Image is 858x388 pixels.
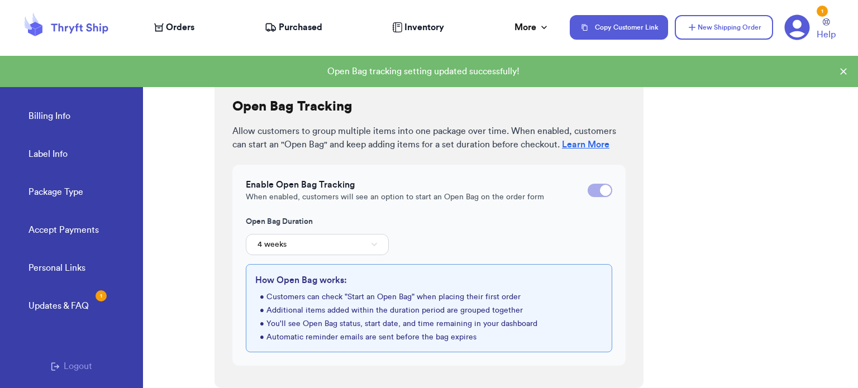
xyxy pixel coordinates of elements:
[260,291,603,303] li: • Customers can check "Start an Open Bag" when placing their first order
[51,360,92,373] button: Logout
[279,21,322,34] span: Purchased
[817,18,836,41] a: Help
[232,100,352,113] h2: Open Bag Tracking
[9,65,838,78] div: Open Bag tracking setting updated successfully!
[404,21,444,34] span: Inventory
[562,140,609,149] a: Learn More
[28,299,89,313] div: Updates & FAQ
[784,15,810,40] a: 1
[154,21,194,34] a: Orders
[258,239,287,250] span: 4 weeks
[255,274,603,287] h5: How Open Bag works:
[28,109,70,125] a: Billing Info
[260,305,603,316] li: • Additional items added within the duration period are grouped together
[265,21,322,34] a: Purchased
[260,332,603,343] li: • Automatic reminder emails are sent before the bag expires
[260,318,603,329] li: • You'll see Open Bag status, start date, and time remaining in your dashboard
[96,290,107,301] div: 1
[246,216,612,227] label: Open Bag Duration
[28,147,68,163] a: Label Info
[28,185,83,201] a: Package Type
[246,191,544,203] p: When enabled, customers will see an option to start an Open Bag on the order form
[246,234,389,255] button: 4 weeks
[232,124,617,151] p: Allow customers to group multiple items into one package over time. When enabled, customers can s...
[514,21,550,34] div: More
[675,15,773,40] button: New Shipping Order
[570,15,668,40] button: Copy Customer Link
[817,6,828,17] div: 1
[28,261,85,277] a: Personal Links
[166,21,194,34] span: Orders
[28,299,89,315] a: Updates & FAQ1
[246,178,544,191] h4: Enable Open Bag Tracking
[817,28,836,41] span: Help
[392,21,444,34] a: Inventory
[28,223,99,239] a: Accept Payments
